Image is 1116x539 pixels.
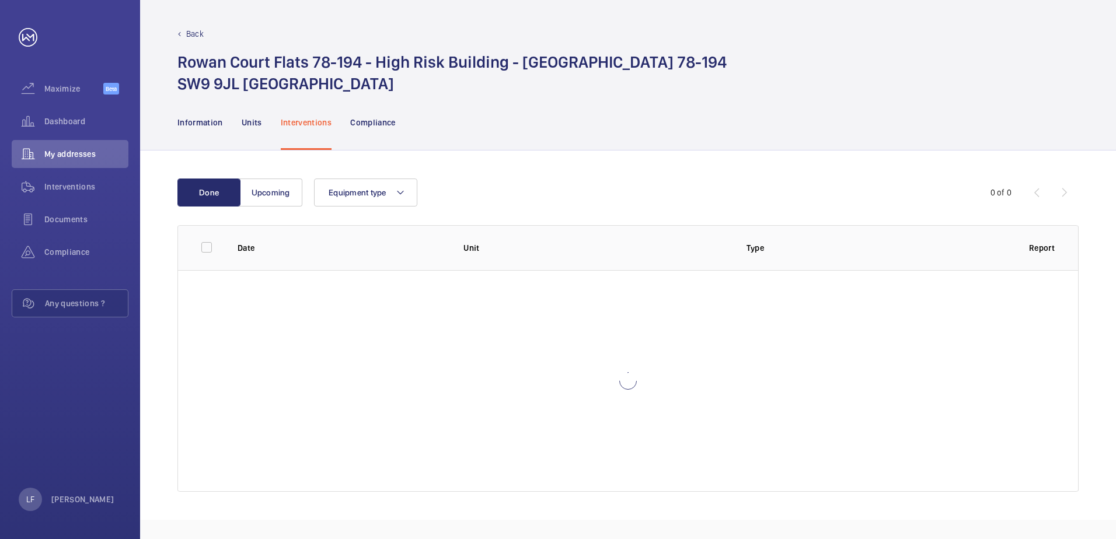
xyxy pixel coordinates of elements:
span: My addresses [44,148,128,160]
button: Equipment type [314,178,417,206]
p: Compliance [350,117,396,128]
span: Maximize [44,83,103,94]
p: LF [26,494,34,505]
span: Any questions ? [45,297,128,309]
p: Type [747,242,764,254]
p: Date [238,242,254,254]
p: Information [177,117,223,128]
h1: Rowan Court Flats 78-194 - High Risk Building - [GEOGRAPHIC_DATA] 78-194 SW9 9JL [GEOGRAPHIC_DATA] [177,51,727,94]
p: Back [186,28,204,40]
p: Units [242,117,262,128]
span: Documents [44,213,128,225]
span: Dashboard [44,116,128,127]
div: 0 of 0 [991,187,1012,198]
p: Unit [463,242,727,254]
p: [PERSON_NAME] [51,494,114,505]
span: Equipment type [329,188,386,197]
span: Interventions [44,181,128,192]
p: Interventions [281,117,332,128]
span: Compliance [44,246,128,258]
p: Report [1029,242,1055,254]
button: Upcoming [239,178,302,206]
span: Beta [103,83,119,94]
button: Done [177,178,240,206]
